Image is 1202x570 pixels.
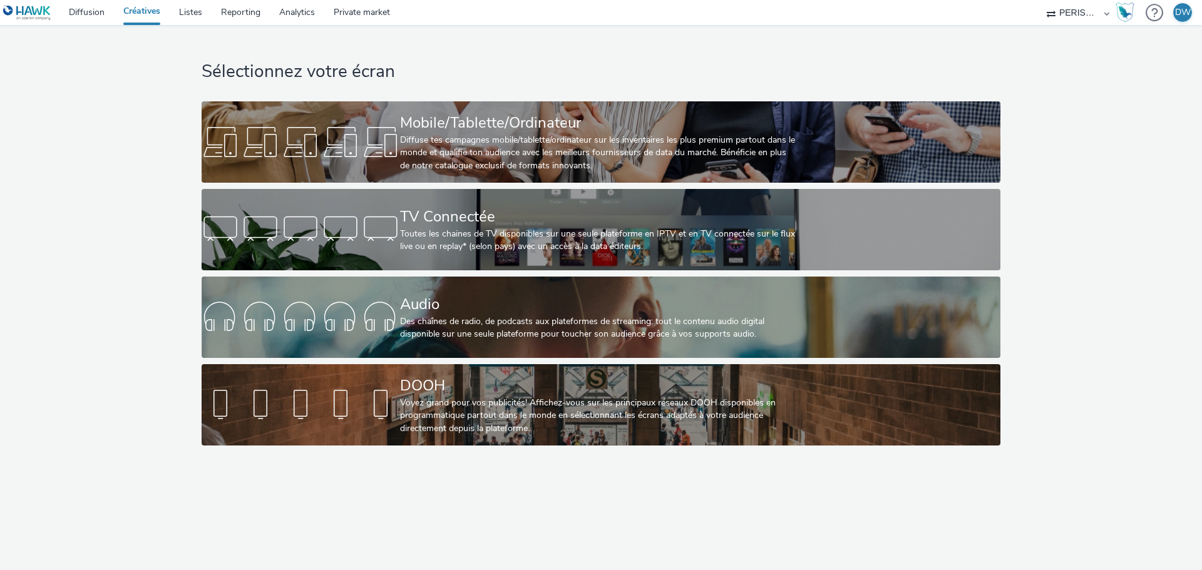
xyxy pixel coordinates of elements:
[202,189,1000,270] a: TV ConnectéeToutes les chaines de TV disponibles sur une seule plateforme en IPTV et en TV connec...
[400,112,797,134] div: Mobile/Tablette/Ordinateur
[400,397,797,435] div: Voyez grand pour vos publicités! Affichez-vous sur les principaux réseaux DOOH disponibles en pro...
[202,60,1000,84] h1: Sélectionnez votre écran
[202,277,1000,358] a: AudioDes chaînes de radio, de podcasts aux plateformes de streaming: tout le contenu audio digita...
[3,5,51,21] img: undefined Logo
[1175,3,1191,22] div: DW
[400,206,797,228] div: TV Connectée
[1116,3,1139,23] a: Hawk Academy
[202,364,1000,445] a: DOOHVoyez grand pour vos publicités! Affichez-vous sur les principaux réseaux DOOH disponibles en...
[400,293,797,315] div: Audio
[202,101,1000,183] a: Mobile/Tablette/OrdinateurDiffuse tes campagnes mobile/tablette/ordinateur sur les inventaires le...
[400,375,797,397] div: DOOH
[1116,3,1134,23] img: Hawk Academy
[400,228,797,253] div: Toutes les chaines de TV disponibles sur une seule plateforme en IPTV et en TV connectée sur le f...
[400,315,797,341] div: Des chaînes de radio, de podcasts aux plateformes de streaming: tout le contenu audio digital dis...
[400,134,797,172] div: Diffuse tes campagnes mobile/tablette/ordinateur sur les inventaires les plus premium partout dan...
